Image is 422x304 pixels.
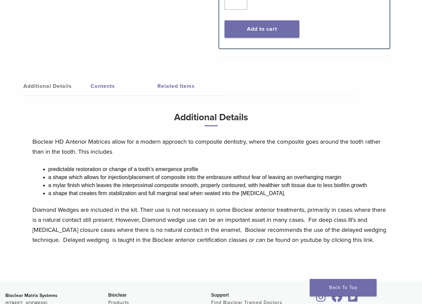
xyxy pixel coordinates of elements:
[346,296,360,303] a: Bioclear
[314,296,328,303] a: Bioclear
[91,77,158,96] a: Contents
[32,109,390,132] h3: Additional Details
[32,137,390,157] p: Bioclear HD Anterior Matrices allow for a modern approach to composite dentistry, where the compo...
[157,77,225,96] a: Related Items
[225,20,299,38] button: Add to cart
[48,189,390,197] li: a shape that creates firm stabilization and full marginal seal when seated into the [MEDICAL_DATA].
[23,77,91,96] a: Additional Details
[32,205,390,245] p: Diamond Wedges are included in the kit. Their use is not necessary in some Bioclear anterior trea...
[310,279,377,296] a: Back To Top
[48,181,390,189] li: a mylar finish which leaves the interproximal composite smooth, properly contoured, with healthie...
[108,292,127,298] span: Bioclear
[329,296,344,303] a: Bioclear
[5,293,57,298] strong: Bioclear Matrix Systems
[48,165,390,173] li: predictable restoration or change of a tooth’s emergence profile
[211,292,229,298] span: Support
[48,173,390,181] li: a shape which allows for injection/placement of composite into the embrasure without fear of leav...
